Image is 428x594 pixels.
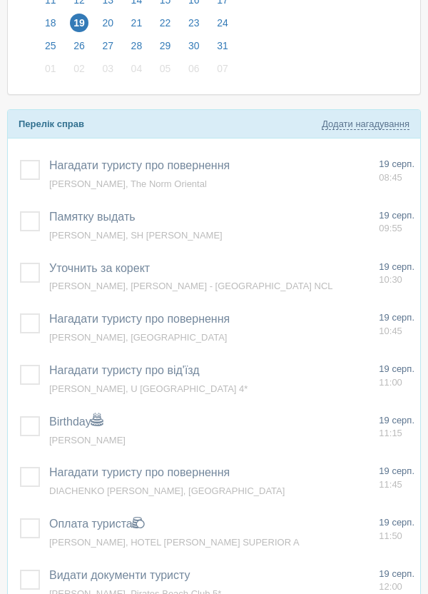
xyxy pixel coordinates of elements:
span: 04 [128,59,146,78]
a: 06 [180,61,208,84]
span: 12:00 [379,581,402,592]
span: 28 [128,36,146,55]
span: 19 [70,14,88,32]
a: 05 [152,61,179,84]
a: 03 [94,61,121,84]
span: 21 [128,14,146,32]
a: 21 [123,15,151,38]
a: DIACHENKO [PERSON_NAME], [GEOGRAPHIC_DATA] [49,485,285,496]
span: 31 [213,36,232,55]
span: 24 [213,14,232,32]
a: Уточнить за корект [49,262,150,274]
span: 25 [41,36,60,55]
a: 19 серп. 10:45 [379,311,414,338]
a: 25 [37,38,64,61]
a: 24 [209,15,233,38]
a: 23 [180,15,208,38]
span: 11:15 [379,428,402,438]
span: 19 серп. [379,568,414,579]
a: Оплата туриста [49,518,144,530]
span: 11:45 [379,479,402,490]
a: [PERSON_NAME], [PERSON_NAME] - [GEOGRAPHIC_DATA] NCL [49,281,333,291]
span: 23 [185,14,203,32]
span: 11:50 [379,530,402,541]
span: 19 серп. [379,517,414,528]
span: 19 серп. [379,465,414,476]
a: 19 серп. 11:00 [379,363,414,389]
span: 27 [98,36,117,55]
a: 28 [123,38,151,61]
a: Памятку выдать [49,211,136,223]
span: 29 [156,36,175,55]
a: Нагадати туристу про повернення [49,466,230,478]
a: Нагадати туристу про повернення [49,313,230,325]
a: 30 [180,38,208,61]
span: 18 [41,14,60,32]
a: [PERSON_NAME] [49,435,126,445]
a: Додати нагадування [322,119,409,130]
a: [PERSON_NAME], SH [PERSON_NAME] [49,230,223,241]
a: 19 серп. 08:45 [379,158,414,184]
a: Нагадати туристу про від'їзд [49,364,200,376]
span: 30 [185,36,203,55]
span: 19 серп. [379,363,414,374]
span: 02 [70,59,88,78]
a: 19 серп. 10:30 [379,261,414,287]
a: 04 [123,61,151,84]
span: 26 [70,36,88,55]
a: 19 серп. 11:15 [379,414,414,441]
span: 08:45 [379,172,402,183]
span: 10:30 [379,274,402,285]
span: 19 серп. [379,312,414,323]
a: 19 серп. 11:45 [379,465,414,491]
a: 07 [209,61,233,84]
span: 19 серп. [379,158,414,169]
span: [PERSON_NAME], [GEOGRAPHIC_DATA] [49,332,227,343]
span: 06 [185,59,203,78]
span: 20 [98,14,117,32]
b: Перелік справ [19,119,84,129]
span: 01 [41,59,60,78]
span: 19 серп. [379,415,414,426]
a: 19 серп. 09:55 [379,209,414,236]
a: Видати документи туристу [49,569,190,581]
a: 19 серп. 12:00 [379,568,414,594]
a: [PERSON_NAME], The Norm Oriental [49,178,207,189]
a: 02 [66,61,93,84]
span: 19 серп. [379,261,414,272]
a: 20 [94,15,121,38]
a: 01 [37,61,64,84]
a: 31 [209,38,233,61]
span: 10:45 [379,326,402,336]
span: 05 [156,59,175,78]
span: 22 [156,14,175,32]
span: 11:00 [379,377,402,388]
span: 09:55 [379,223,402,233]
span: 03 [98,59,117,78]
a: 19 [66,15,93,38]
a: Нагадати туристу про повернення [49,159,230,171]
a: [PERSON_NAME], HOTEL [PERSON_NAME] SUPERIOR A [49,537,300,548]
a: 18 [37,15,64,38]
a: [PERSON_NAME], U [GEOGRAPHIC_DATA] 4* [49,383,248,394]
span: 07 [213,59,232,78]
a: Birthday [49,416,103,428]
a: 19 серп. 11:50 [379,516,414,543]
a: 29 [152,38,179,61]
